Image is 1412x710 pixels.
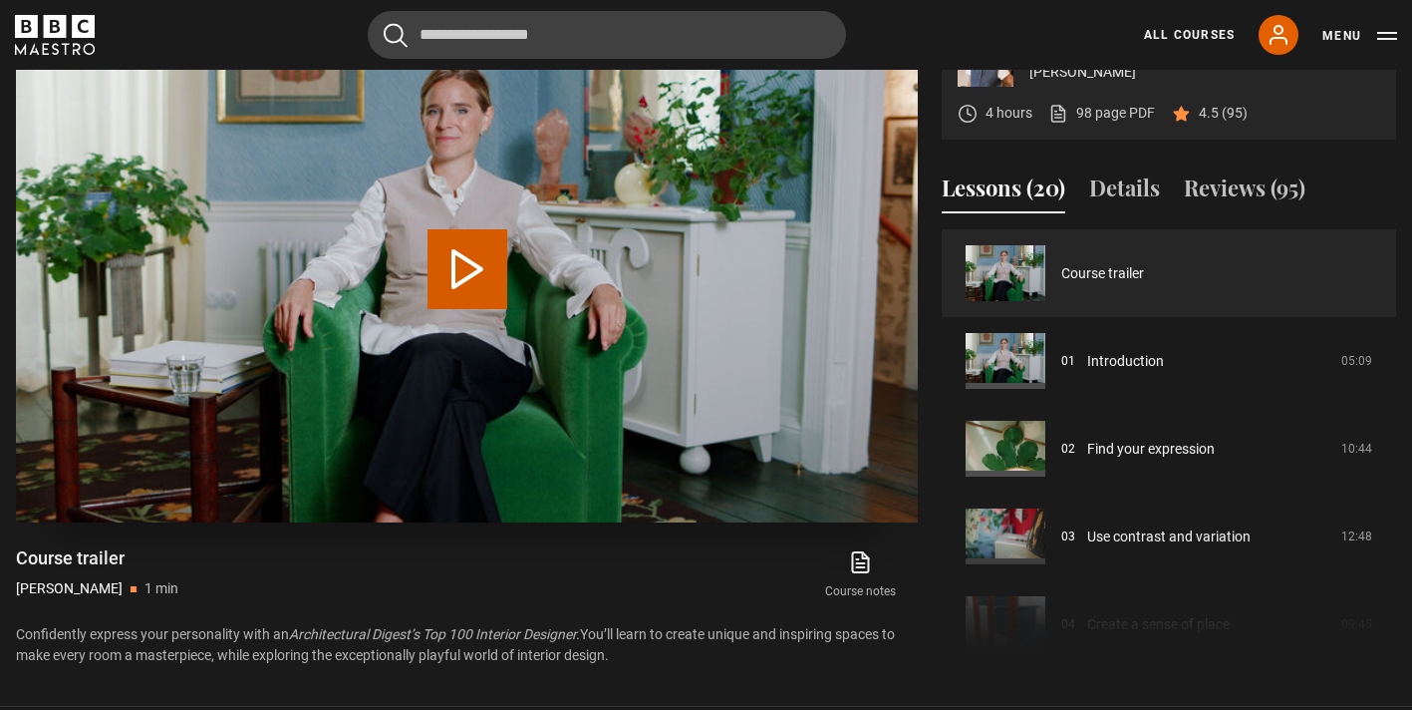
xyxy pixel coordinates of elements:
a: Course trailer [1061,263,1144,284]
svg: BBC Maestro [15,15,95,55]
button: Details [1089,172,1160,213]
h1: Course trailer [16,546,178,570]
a: Introduction [1087,351,1164,372]
p: Confidently express your personality with an You’ll learn to create unique and inspiring spaces t... [16,624,918,666]
button: Toggle navigation [1322,26,1397,46]
p: [PERSON_NAME] [16,578,123,599]
button: Lessons (20) [942,172,1065,213]
a: Course notes [804,546,918,604]
input: Search [368,11,846,59]
a: Find your expression [1087,439,1215,460]
p: 4 hours [986,103,1032,124]
i: Architectural Digest’s Top 100 Interior Designer. [289,626,580,642]
p: 4.5 (95) [1199,103,1248,124]
button: Submit the search query [384,23,408,48]
button: Play Video [427,229,507,309]
video-js: Video Player [16,15,918,523]
a: All Courses [1144,26,1235,44]
a: 98 page PDF [1048,103,1155,124]
button: Reviews (95) [1184,172,1305,213]
a: Use contrast and variation [1087,527,1251,547]
p: 1 min [144,578,178,599]
p: [PERSON_NAME] [1029,62,1380,83]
